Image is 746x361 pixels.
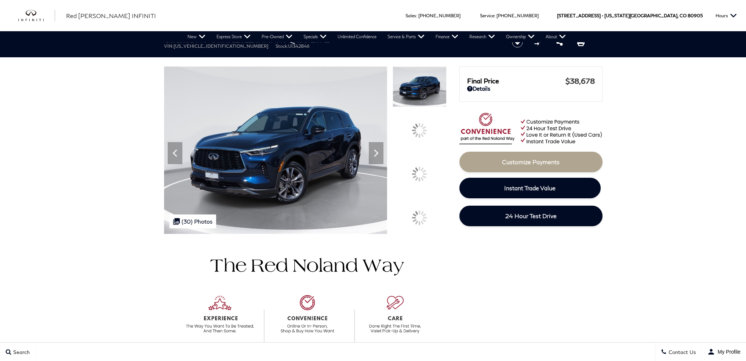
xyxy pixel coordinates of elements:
a: New [182,31,211,42]
img: Certified Used 2022 Grand Blue INFINITI LUXE image 1 [164,66,387,234]
span: Customize Payments [502,158,560,165]
span: $38,678 [565,76,595,85]
span: Service [480,13,494,18]
span: Red [PERSON_NAME] INFINITI [66,12,156,19]
span: Final Price [467,77,565,85]
a: Details [467,85,595,92]
span: : [494,13,495,18]
a: Research [464,31,501,42]
a: infiniti [18,10,55,22]
a: Express Store [211,31,256,42]
a: Finance [430,31,464,42]
a: Instant Trade Value [459,178,601,198]
span: Stock: [276,43,288,49]
span: [US_VEHICLE_IDENTIFICATION_NUMBER] [174,43,268,49]
a: Red [PERSON_NAME] INFINITI [66,11,156,20]
a: Service & Parts [382,31,430,42]
a: Ownership [501,31,540,42]
img: INFINITI [18,10,55,22]
span: Instant Trade Value [504,184,556,191]
a: Specials [298,31,332,42]
a: [PHONE_NUMBER] [496,13,539,18]
a: [PHONE_NUMBER] [418,13,461,18]
a: About [540,31,571,42]
button: Compare vehicle [533,37,544,48]
button: user-profile-menu [702,343,746,361]
nav: Main Navigation [182,31,571,42]
a: Pre-Owned [256,31,298,42]
a: [STREET_ADDRESS] • [US_STATE][GEOGRAPHIC_DATA], CO 80905 [557,13,703,18]
span: Contact Us [667,349,696,355]
a: Unlimited Confidence [332,31,382,42]
a: Final Price $38,678 [467,76,595,85]
span: UI342846 [288,43,310,49]
a: Customize Payments [459,152,603,172]
span: : [416,13,417,18]
span: Sales [405,13,416,18]
img: Certified Used 2022 Grand Blue INFINITI LUXE image 1 [393,66,446,107]
a: 24 Hour Test Drive [459,206,603,226]
div: (30) Photos [170,214,216,228]
span: 24 Hour Test Drive [505,212,557,219]
span: VIN: [164,43,174,49]
span: Search [11,349,30,355]
span: My Profile [715,349,740,355]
